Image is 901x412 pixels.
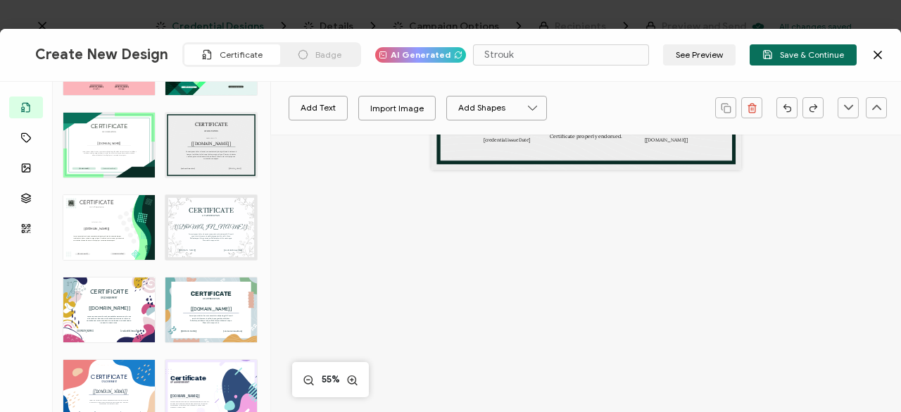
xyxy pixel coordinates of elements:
span: Badge [315,49,341,60]
button: Add Shapes [446,96,547,120]
button: Save & Continue [750,44,857,65]
pre: [[DOMAIN_NAME]] [645,137,688,143]
span: Create New Design [35,46,168,63]
button: See Preview [663,44,736,65]
span: Save & Continue [762,49,844,60]
span: AI Generated [391,51,450,59]
pre: [credential.issueDate] [484,137,531,143]
pre: This certifies that _________________________ is the registered owner of ________________________... [501,80,672,139]
span: 55% [318,373,343,387]
iframe: Chat Widget [831,344,901,412]
button: Add Text [289,96,348,120]
div: Import Image [370,96,424,120]
input: Name your certificate [473,44,649,65]
span: Certificate [220,49,263,60]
